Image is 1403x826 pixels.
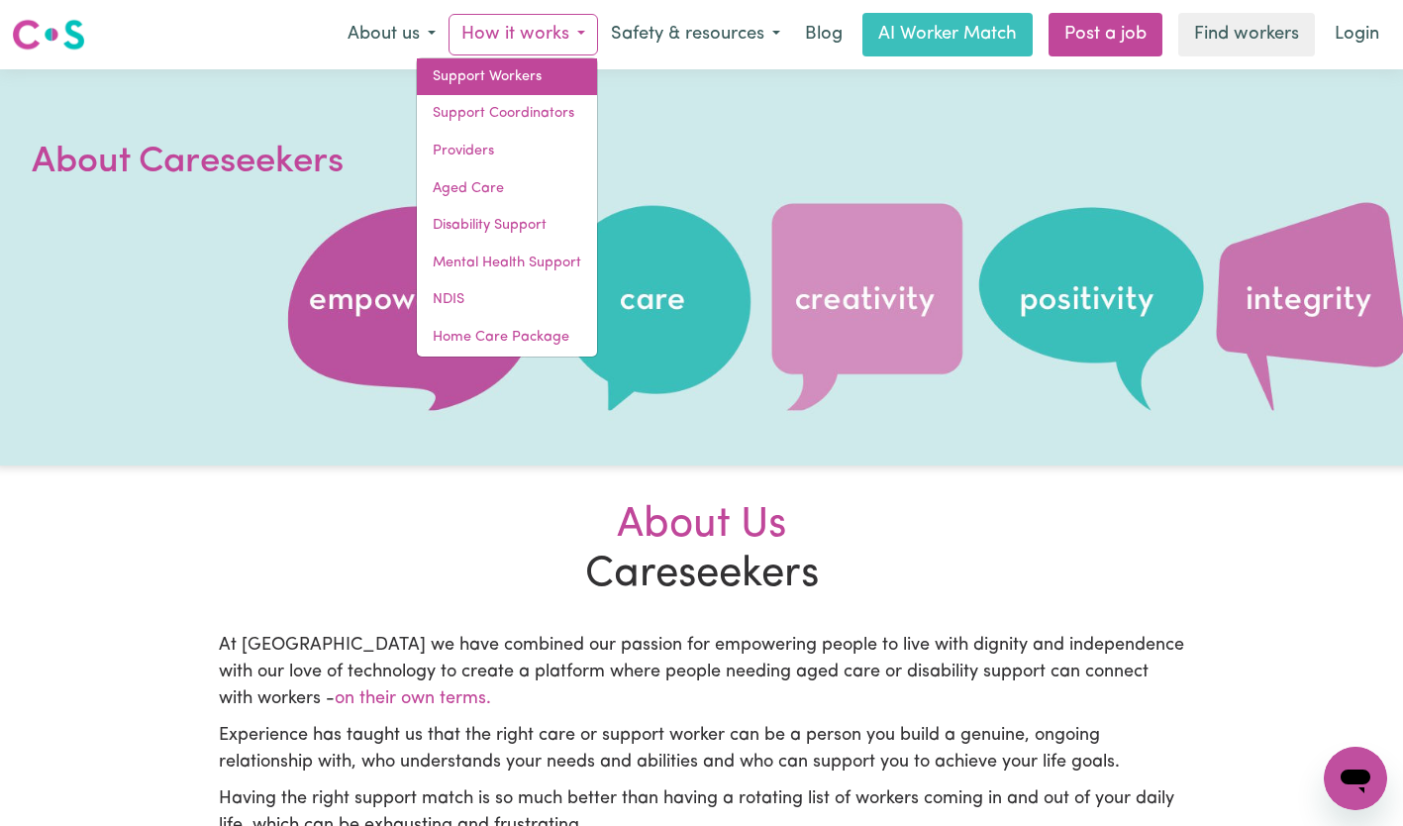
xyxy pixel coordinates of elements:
[417,207,597,245] a: Disability Support
[219,723,1185,776] p: Experience has taught us that the right care or support worker can be a person you build a genuin...
[207,501,1197,601] h2: Careseekers
[417,95,597,133] a: Support Coordinators
[417,245,597,282] a: Mental Health Support
[1324,747,1387,810] iframe: Button to launch messaging window
[335,690,491,708] span: on their own terms.
[1178,13,1315,56] a: Find workers
[1323,13,1391,56] a: Login
[335,14,449,55] button: About us
[417,281,597,319] a: NDIS
[598,14,793,55] button: Safety & resources
[449,14,598,55] button: How it works
[12,12,85,57] a: Careseekers logo
[12,17,85,52] img: Careseekers logo
[416,57,598,358] div: How it works
[219,633,1185,713] p: At [GEOGRAPHIC_DATA] we have combined our passion for empowering people to live with dignity and ...
[219,501,1185,551] div: About Us
[417,319,597,357] a: Home Care Package
[32,137,507,188] h1: About Careseekers
[417,133,597,170] a: Providers
[1049,13,1162,56] a: Post a job
[417,170,597,208] a: Aged Care
[793,13,854,56] a: Blog
[417,58,597,96] a: Support Workers
[862,13,1033,56] a: AI Worker Match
